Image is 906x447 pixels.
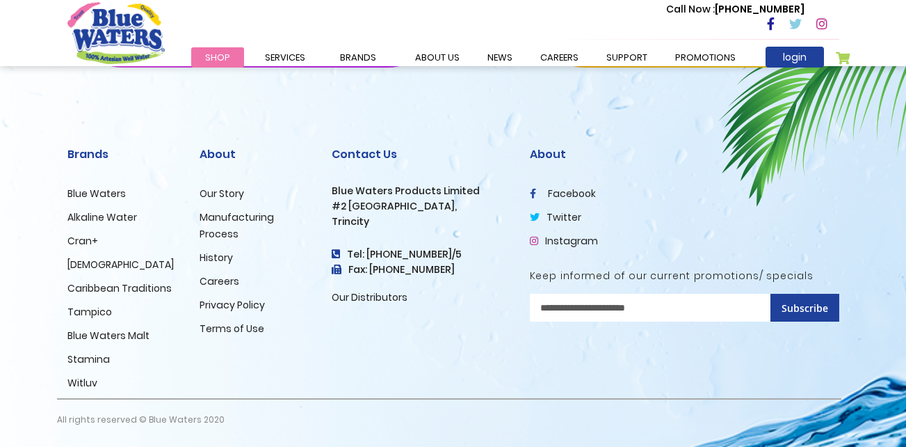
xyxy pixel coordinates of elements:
a: Alkaline Water [67,210,137,224]
a: store logo [67,2,165,63]
a: Promotions [661,47,750,68]
a: Witluv [67,376,97,390]
a: Caribbean Traditions [67,281,172,295]
button: Subscribe [770,294,839,322]
span: Shop [205,51,230,64]
h3: Blue Waters Products Limited [332,185,509,197]
a: Blue Waters Malt [67,329,149,343]
a: Terms of Use [200,322,264,336]
span: Subscribe [782,301,828,315]
span: Brands [340,51,376,64]
h2: About [200,148,311,161]
h2: Contact Us [332,148,509,161]
a: Privacy Policy [200,298,265,312]
a: News [474,47,526,68]
h3: Trincity [332,216,509,228]
span: Services [265,51,305,64]
a: History [200,251,233,265]
a: support [592,47,661,68]
a: Our Distributors [332,290,407,304]
h2: About [530,148,839,161]
h3: Fax: [PHONE_NUMBER] [332,264,509,276]
a: facebook [530,187,596,201]
a: Instagram [530,234,598,248]
a: Our Story [200,187,244,201]
a: Manufacturing Process [200,210,274,241]
span: Call Now : [666,2,715,16]
h2: Brands [67,148,179,161]
p: All rights reserved © Blue Waters 2020 [57,400,225,440]
p: [PHONE_NUMBER] [666,2,804,17]
a: [DEMOGRAPHIC_DATA] [67,258,174,272]
a: login [766,47,824,68]
h3: #2 [GEOGRAPHIC_DATA], [332,201,509,212]
a: Stamina [67,352,110,366]
a: Cran+ [67,234,98,248]
a: Tampico [67,305,112,319]
a: Careers [200,274,239,288]
a: Blue Waters [67,187,126,201]
h5: Keep informed of our current promotions/ specials [530,270,839,282]
a: twitter [530,210,581,224]
a: careers [526,47,592,68]
a: about us [401,47,474,68]
h4: Tel: [PHONE_NUMBER]/5 [332,249,509,260]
